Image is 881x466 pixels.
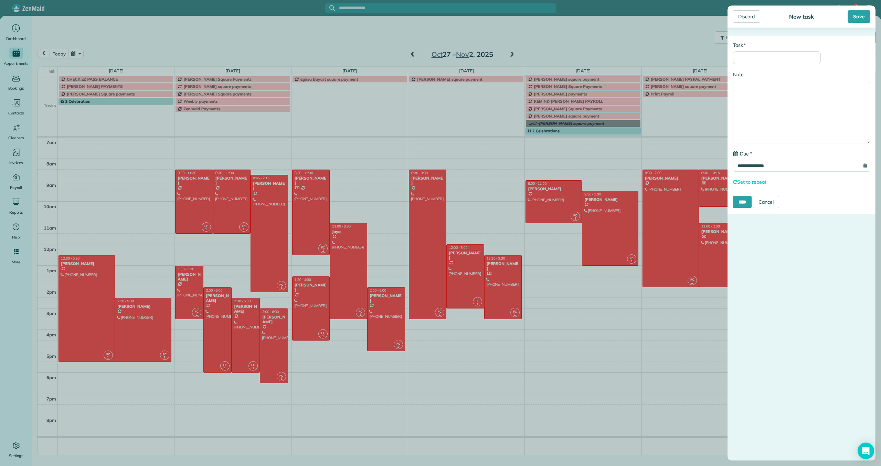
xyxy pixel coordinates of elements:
div: Save [848,10,870,23]
label: Task [733,42,746,49]
label: Due [733,150,752,157]
a: Set to repeat [733,179,766,185]
label: Note [733,71,744,78]
a: Cancel [753,196,779,208]
div: Open Intercom Messenger [858,443,874,459]
div: Discard [733,10,760,23]
div: New task [787,13,816,20]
